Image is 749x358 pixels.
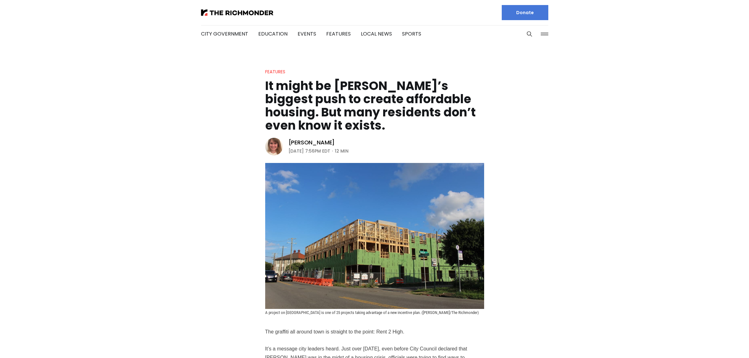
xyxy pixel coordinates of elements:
[288,147,330,155] time: [DATE] 7:56PM EDT
[258,30,288,37] a: Education
[265,79,484,132] h1: It might be [PERSON_NAME]’s biggest push to create affordable housing. But many residents don’t e...
[335,147,349,155] span: 12 min
[402,30,421,37] a: Sports
[265,310,479,315] span: A project on [GEOGRAPHIC_DATA] is one of 25 projects taking advantage of a new incentive plan. ([...
[265,69,285,75] a: Features
[201,30,248,37] a: City Government
[298,30,316,37] a: Events
[361,30,392,37] a: Local News
[288,139,335,146] a: [PERSON_NAME]
[502,5,548,20] a: Donate
[265,327,484,336] p: The graffiti all around town is straight to the point: Rent 2 High.
[201,9,273,16] img: The Richmonder
[265,163,484,309] img: It might be Richmond’s biggest push to create affordable housing. But many residents don’t even k...
[525,29,534,39] button: Search this site
[696,327,749,358] iframe: portal-trigger
[265,138,283,155] img: Sarah Vogelsong
[326,30,351,37] a: Features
